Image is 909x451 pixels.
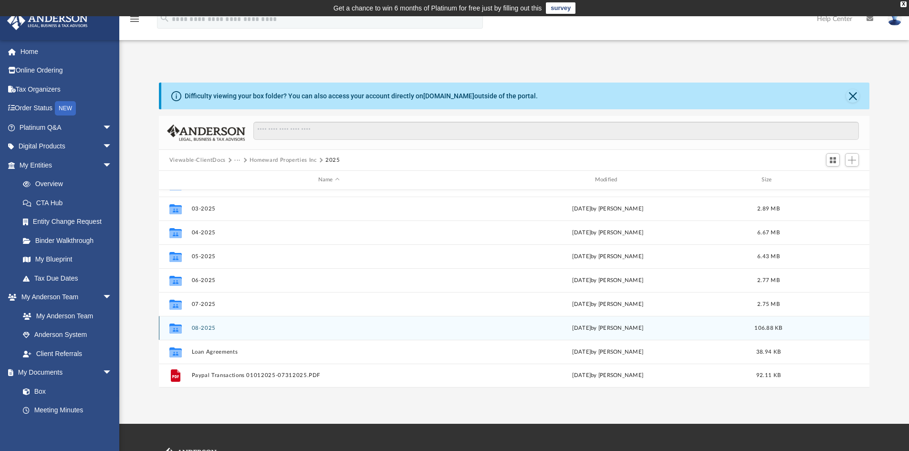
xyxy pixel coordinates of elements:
[234,156,240,165] button: ···
[7,42,126,61] a: Home
[191,277,466,283] button: 06-2025
[13,193,126,212] a: CTA Hub
[185,91,538,101] div: Difficulty viewing your box folder? You can also access your account directly on outside of the p...
[757,277,780,283] span: 2.77 MB
[470,276,745,284] div: [DATE] by [PERSON_NAME]
[129,18,140,25] a: menu
[169,156,226,165] button: Viewable-ClientDocs
[13,231,126,250] a: Binder Walkthrough
[792,176,858,184] div: id
[103,156,122,175] span: arrow_drop_down
[757,253,780,259] span: 6.43 MB
[757,230,780,235] span: 6.67 MB
[7,156,126,175] a: My Entitiesarrow_drop_down
[103,118,122,137] span: arrow_drop_down
[103,363,122,383] span: arrow_drop_down
[55,101,76,115] div: NEW
[13,382,117,401] a: Box
[13,269,126,288] a: Tax Due Dates
[334,2,542,14] div: Get a chance to win 6 months of Platinum for free just by filling out this
[470,300,745,308] div: [DATE] by [PERSON_NAME]
[7,99,126,118] a: Order StatusNEW
[325,156,340,165] button: 2025
[888,12,902,26] img: User Pic
[13,212,126,231] a: Entity Change Request
[7,363,122,382] a: My Documentsarrow_drop_down
[103,137,122,157] span: arrow_drop_down
[13,306,117,325] a: My Anderson Team
[546,2,575,14] a: survey
[159,190,870,388] div: grid
[7,118,126,137] a: Platinum Q&Aarrow_drop_down
[757,301,780,306] span: 2.75 MB
[191,325,466,331] button: 08-2025
[470,324,745,332] div: [DATE] by [PERSON_NAME]
[7,80,126,99] a: Tax Organizers
[423,92,474,100] a: [DOMAIN_NAME]
[13,175,126,194] a: Overview
[191,372,466,378] button: Paypal Transactions 01012025-07312025.PDF
[253,122,859,140] input: Search files and folders
[470,371,745,380] div: [DATE] by [PERSON_NAME]
[470,347,745,356] div: [DATE] by [PERSON_NAME]
[191,176,466,184] div: Name
[900,1,907,7] div: close
[191,301,466,307] button: 07-2025
[846,89,859,103] button: Close
[13,401,122,420] a: Meeting Minutes
[103,288,122,307] span: arrow_drop_down
[129,13,140,25] i: menu
[7,61,126,80] a: Online Ordering
[470,204,745,213] div: [DATE] by [PERSON_NAME]
[845,153,859,167] button: Add
[756,373,781,378] span: 92.11 KB
[754,325,782,330] span: 106.88 KB
[470,176,745,184] div: Modified
[470,228,745,237] div: [DATE] by [PERSON_NAME]
[250,156,317,165] button: Homeward Properties Inc
[7,137,126,156] a: Digital Productsarrow_drop_down
[7,288,122,307] a: My Anderson Teamarrow_drop_down
[757,206,780,211] span: 2.89 MB
[826,153,840,167] button: Switch to Grid View
[13,344,122,363] a: Client Referrals
[191,206,466,212] button: 03-2025
[191,349,466,355] button: Loan Agreements
[4,11,91,30] img: Anderson Advisors Platinum Portal
[13,250,122,269] a: My Blueprint
[470,252,745,261] div: [DATE] by [PERSON_NAME]
[191,230,466,236] button: 04-2025
[163,176,187,184] div: id
[756,349,781,354] span: 38.94 KB
[749,176,787,184] div: Size
[13,325,122,345] a: Anderson System
[191,253,466,260] button: 05-2025
[159,13,170,23] i: search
